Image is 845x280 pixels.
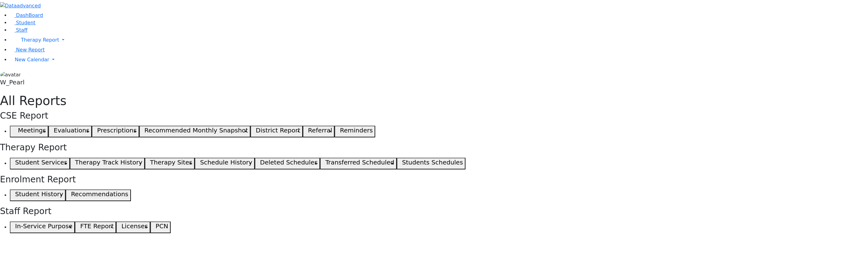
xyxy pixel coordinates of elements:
[139,126,251,137] button: Recommended Monthly Snapshot
[10,54,845,66] a: New Calendar
[15,57,49,63] span: New Calendar
[303,126,335,137] button: Referral
[195,158,254,169] button: Schedule History
[10,34,845,46] a: Therapy Report
[121,222,148,230] h5: Licenses
[75,221,116,233] button: FTE Report
[10,47,45,53] a: New Report
[397,158,465,169] button: Students Schedules
[250,126,303,137] button: District Report
[320,158,397,169] button: Transferred Scheduled
[255,158,320,169] button: Deleted Schedules
[10,27,27,33] a: Staff
[325,159,394,166] h5: Transferred Scheduled
[21,37,59,43] span: Therapy Report
[66,189,131,201] button: Recommendations
[150,221,171,233] button: PCN
[340,127,373,134] h5: Reminders
[200,159,252,166] h5: Schedule History
[256,127,300,134] h5: District Report
[75,159,142,166] h5: Therapy Track History
[10,12,43,18] a: DashBoard
[10,221,75,233] button: In-Service Purpose
[16,27,27,33] span: Staff
[16,47,45,53] span: New Report
[92,126,139,137] button: Prescriptions
[308,127,332,134] h5: Referral
[10,189,66,201] button: Student History
[10,20,35,26] a: Student
[54,127,89,134] h5: Evaluations
[70,158,145,169] button: Therapy Track History
[150,159,192,166] h5: Therapy Sites
[97,127,136,134] h5: Prescriptions
[48,126,92,137] button: Evaluations
[15,159,67,166] h5: Student Services
[260,159,318,166] h5: Deleted Schedules
[10,158,70,169] button: Student Services
[145,158,195,169] button: Therapy Sites
[402,159,463,166] h5: Students Schedules
[16,12,43,18] span: DashBoard
[144,127,248,134] h5: Recommended Monthly Snapshot
[335,126,375,137] button: Reminders
[71,190,128,198] h5: Recommendations
[156,222,168,230] h5: PCN
[80,222,114,230] h5: FTE Report
[15,190,63,198] h5: Student History
[18,127,46,134] h5: Meetings
[16,20,35,26] span: Student
[116,221,150,233] button: Licenses
[15,222,72,230] h5: In-Service Purpose
[10,126,48,137] button: Meetings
